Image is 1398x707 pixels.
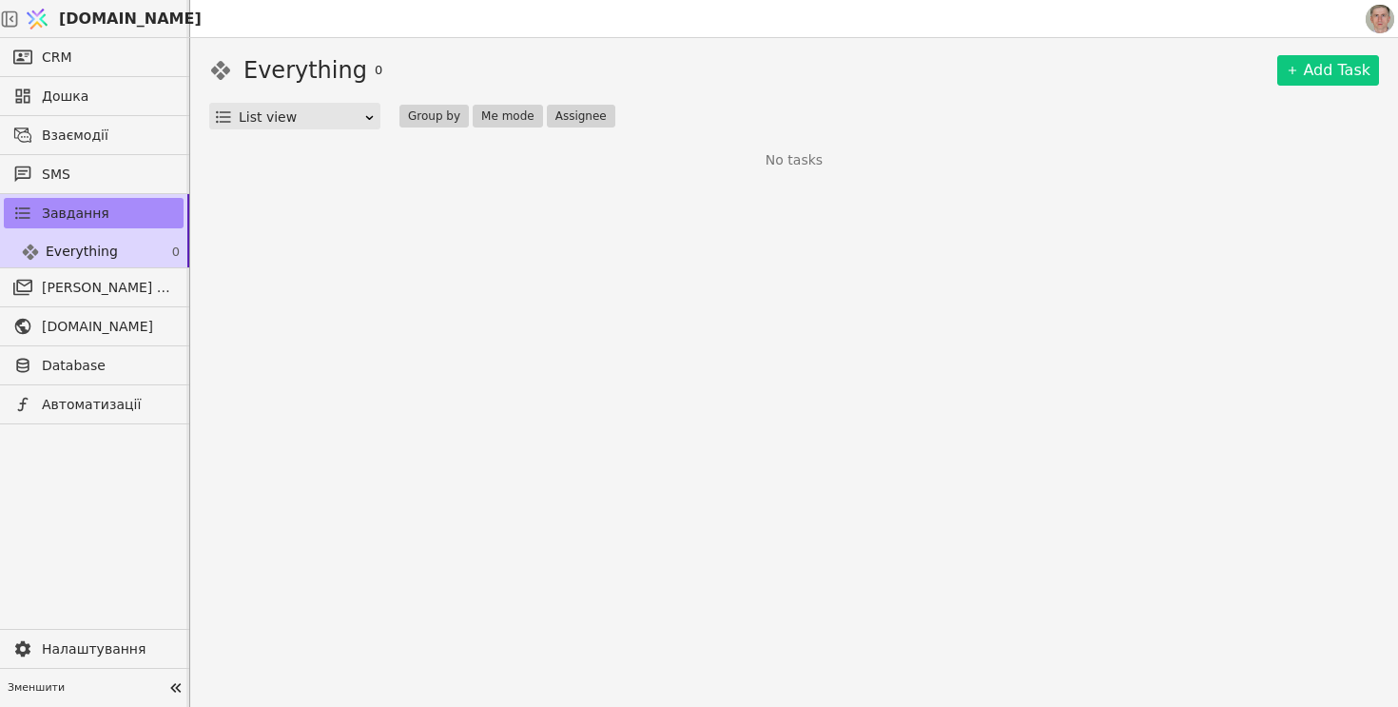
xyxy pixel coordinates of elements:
h1: Everything [243,53,367,88]
span: CRM [42,48,72,68]
a: CRM [4,42,184,72]
img: Logo [23,1,51,37]
a: Автоматизації [4,389,184,420]
div: List view [239,104,363,130]
button: Assignee [547,105,615,128]
a: SMS [4,159,184,189]
span: Взаємодії [42,126,174,146]
span: Автоматизації [42,395,174,415]
a: [DOMAIN_NAME] [4,311,184,342]
button: Me mode [473,105,543,128]
a: [DOMAIN_NAME] [19,1,190,37]
a: Завдання [4,198,184,228]
span: Налаштування [42,639,174,659]
span: Everything [46,242,118,262]
span: [DOMAIN_NAME] [42,317,174,337]
span: Database [42,356,174,376]
span: 0 [172,243,180,262]
a: Database [4,350,184,381]
span: SMS [42,165,174,185]
span: [DOMAIN_NAME] [59,8,202,30]
a: Дошка [4,81,184,111]
a: Налаштування [4,634,184,664]
button: Group by [399,105,469,128]
a: Add Task [1277,55,1379,86]
span: 0 [375,61,382,80]
a: [PERSON_NAME] розсилки [4,272,184,303]
img: 1560949290925-CROPPED-IMG_0201-2-.jpg [1366,5,1394,33]
p: No tasks [766,150,823,170]
span: Завдання [42,204,109,224]
a: Взаємодії [4,120,184,150]
span: [PERSON_NAME] розсилки [42,278,174,298]
span: Зменшити [8,680,163,697]
span: Дошка [42,87,174,107]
